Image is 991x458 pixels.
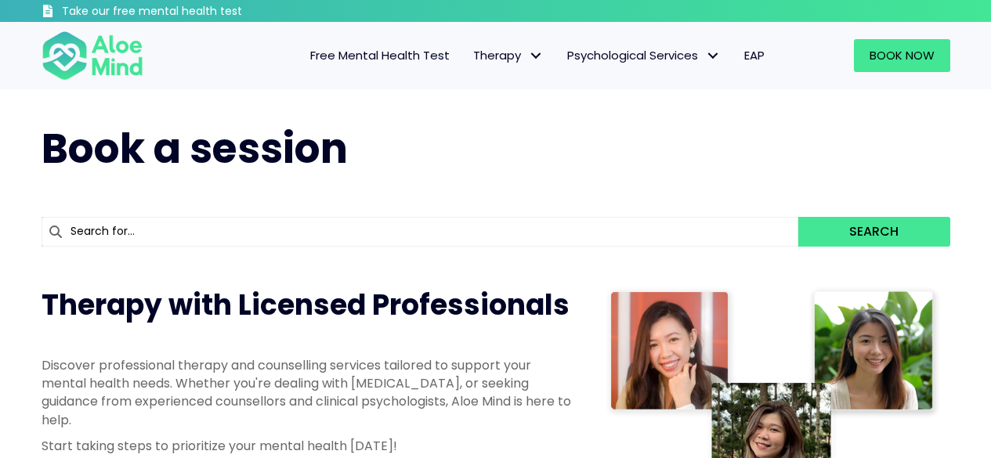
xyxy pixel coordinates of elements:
[42,356,574,429] p: Discover professional therapy and counselling services tailored to support your mental health nee...
[702,45,725,67] span: Psychological Services: submenu
[298,39,461,72] a: Free Mental Health Test
[473,47,544,63] span: Therapy
[42,30,143,81] img: Aloe mind Logo
[870,47,935,63] span: Book Now
[164,39,776,72] nav: Menu
[567,47,721,63] span: Psychological Services
[854,39,950,72] a: Book Now
[798,217,949,247] button: Search
[744,47,765,63] span: EAP
[42,120,348,177] span: Book a session
[525,45,548,67] span: Therapy: submenu
[461,39,555,72] a: TherapyTherapy: submenu
[732,39,776,72] a: EAP
[42,437,574,455] p: Start taking steps to prioritize your mental health [DATE]!
[310,47,450,63] span: Free Mental Health Test
[555,39,732,72] a: Psychological ServicesPsychological Services: submenu
[62,4,326,20] h3: Take our free mental health test
[42,217,799,247] input: Search for...
[42,4,326,22] a: Take our free mental health test
[42,285,570,325] span: Therapy with Licensed Professionals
